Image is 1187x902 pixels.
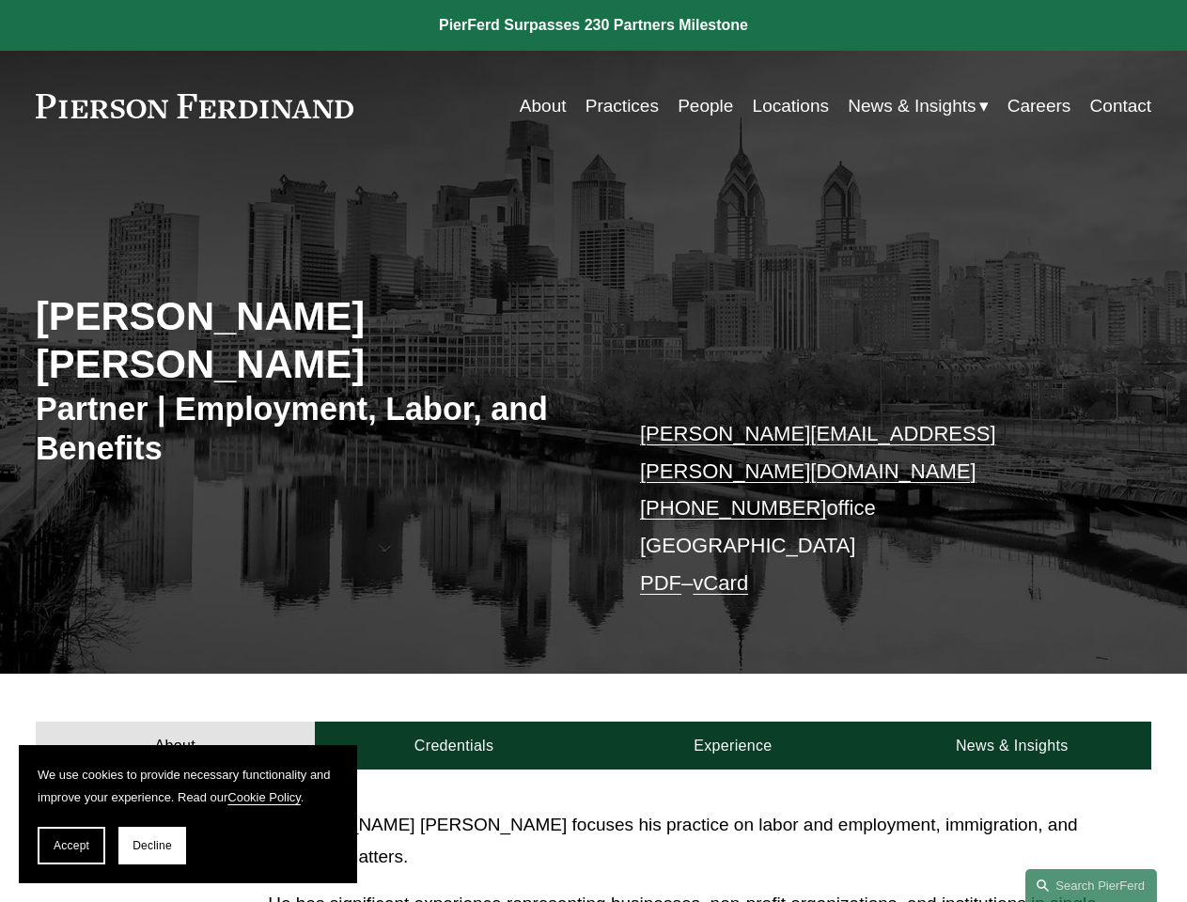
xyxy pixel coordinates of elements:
[520,88,567,124] a: About
[36,293,594,388] h2: [PERSON_NAME] [PERSON_NAME]
[227,790,301,804] a: Cookie Policy
[38,764,338,808] p: We use cookies to provide necessary functionality and improve your experience. Read our .
[872,722,1151,770] a: News & Insights
[753,88,829,124] a: Locations
[640,422,996,483] a: [PERSON_NAME][EMAIL_ADDRESS][PERSON_NAME][DOMAIN_NAME]
[640,496,826,520] a: [PHONE_NUMBER]
[118,827,186,864] button: Decline
[19,745,357,883] section: Cookie banner
[586,88,659,124] a: Practices
[594,722,873,770] a: Experience
[36,722,315,770] a: About
[848,90,976,122] span: News & Insights
[133,839,172,852] span: Decline
[38,827,105,864] button: Accept
[36,389,594,469] h3: Partner | Employment, Labor, and Benefits
[54,839,89,852] span: Accept
[848,88,988,124] a: folder dropdown
[640,571,681,595] a: PDF
[693,571,748,595] a: vCard
[1090,88,1152,124] a: Contact
[1025,869,1157,902] a: Search this site
[678,88,733,124] a: People
[315,722,594,770] a: Credentials
[1007,88,1071,124] a: Careers
[640,415,1105,602] p: office [GEOGRAPHIC_DATA] –
[268,809,1151,874] p: [PERSON_NAME] [PERSON_NAME] focuses his practice on labor and employment, immigration, and busine...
